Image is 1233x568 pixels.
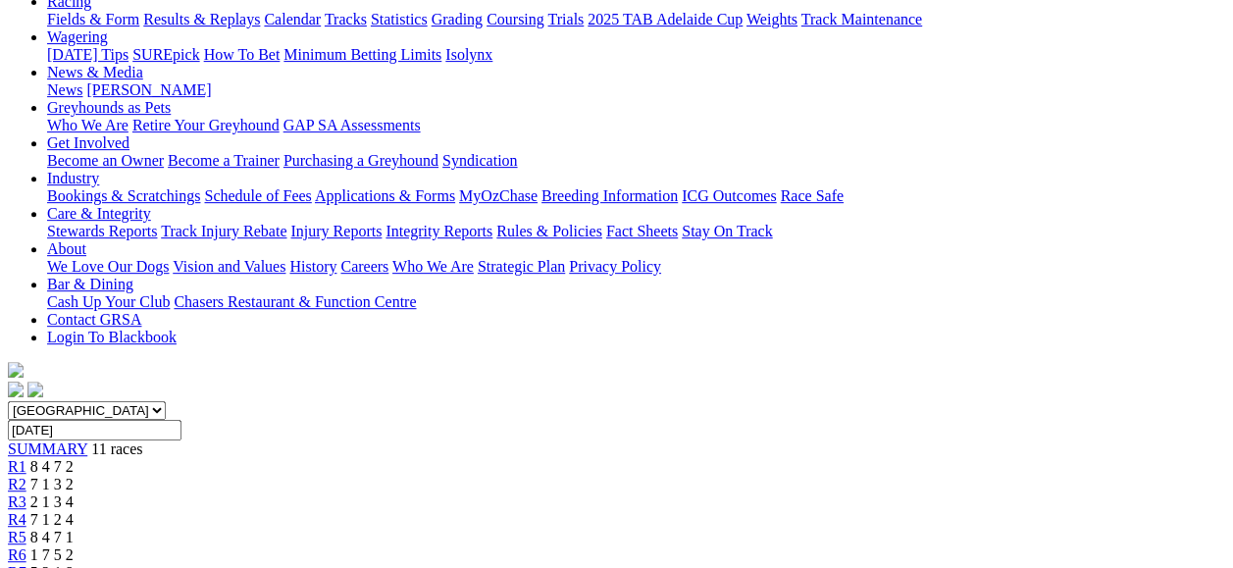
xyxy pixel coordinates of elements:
[47,240,86,257] a: About
[8,440,87,457] a: SUMMARY
[47,134,129,151] a: Get Involved
[392,258,474,275] a: Who We Are
[385,223,492,239] a: Integrity Reports
[442,152,517,169] a: Syndication
[47,81,1225,99] div: News & Media
[30,458,74,475] span: 8 4 7 2
[47,170,99,186] a: Industry
[315,187,455,204] a: Applications & Forms
[47,117,128,133] a: Who We Are
[30,529,74,545] span: 8 4 7 1
[47,293,170,310] a: Cash Up Your Club
[204,46,281,63] a: How To Bet
[132,46,199,63] a: SUREpick
[91,440,142,457] span: 11 races
[8,511,26,528] a: R4
[283,46,441,63] a: Minimum Betting Limits
[432,11,483,27] a: Grading
[371,11,428,27] a: Statistics
[30,546,74,563] span: 1 7 5 2
[264,11,321,27] a: Calendar
[459,187,538,204] a: MyOzChase
[47,205,151,222] a: Care & Integrity
[168,152,280,169] a: Become a Trainer
[283,117,421,133] a: GAP SA Assessments
[47,99,171,116] a: Greyhounds as Pets
[47,11,1225,28] div: Racing
[289,258,336,275] a: History
[161,223,286,239] a: Track Injury Rebate
[47,311,141,328] a: Contact GRSA
[30,476,74,492] span: 7 1 3 2
[30,493,74,510] span: 2 1 3 4
[606,223,678,239] a: Fact Sheets
[47,28,108,45] a: Wagering
[47,152,164,169] a: Become an Owner
[204,187,311,204] a: Schedule of Fees
[496,223,602,239] a: Rules & Policies
[8,420,181,440] input: Select date
[47,223,1225,240] div: Care & Integrity
[780,187,843,204] a: Race Safe
[47,223,157,239] a: Stewards Reports
[30,511,74,528] span: 7 1 2 4
[47,187,1225,205] div: Industry
[478,258,565,275] a: Strategic Plan
[47,64,143,80] a: News & Media
[340,258,388,275] a: Careers
[801,11,922,27] a: Track Maintenance
[290,223,382,239] a: Injury Reports
[47,258,169,275] a: We Love Our Dogs
[47,276,133,292] a: Bar & Dining
[8,529,26,545] a: R5
[487,11,544,27] a: Coursing
[47,11,139,27] a: Fields & Form
[8,493,26,510] a: R3
[47,117,1225,134] div: Greyhounds as Pets
[47,152,1225,170] div: Get Involved
[8,546,26,563] a: R6
[132,117,280,133] a: Retire Your Greyhound
[8,362,24,378] img: logo-grsa-white.png
[541,187,678,204] a: Breeding Information
[445,46,492,63] a: Isolynx
[47,187,200,204] a: Bookings & Scratchings
[8,476,26,492] a: R2
[47,329,177,345] a: Login To Blackbook
[682,187,776,204] a: ICG Outcomes
[27,382,43,397] img: twitter.svg
[547,11,584,27] a: Trials
[746,11,797,27] a: Weights
[143,11,260,27] a: Results & Replays
[47,46,128,63] a: [DATE] Tips
[588,11,743,27] a: 2025 TAB Adelaide Cup
[86,81,211,98] a: [PERSON_NAME]
[174,293,416,310] a: Chasers Restaurant & Function Centre
[325,11,367,27] a: Tracks
[47,81,82,98] a: News
[8,382,24,397] img: facebook.svg
[682,223,772,239] a: Stay On Track
[569,258,661,275] a: Privacy Policy
[173,258,285,275] a: Vision and Values
[8,458,26,475] a: R1
[47,258,1225,276] div: About
[47,46,1225,64] div: Wagering
[283,152,438,169] a: Purchasing a Greyhound
[47,293,1225,311] div: Bar & Dining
